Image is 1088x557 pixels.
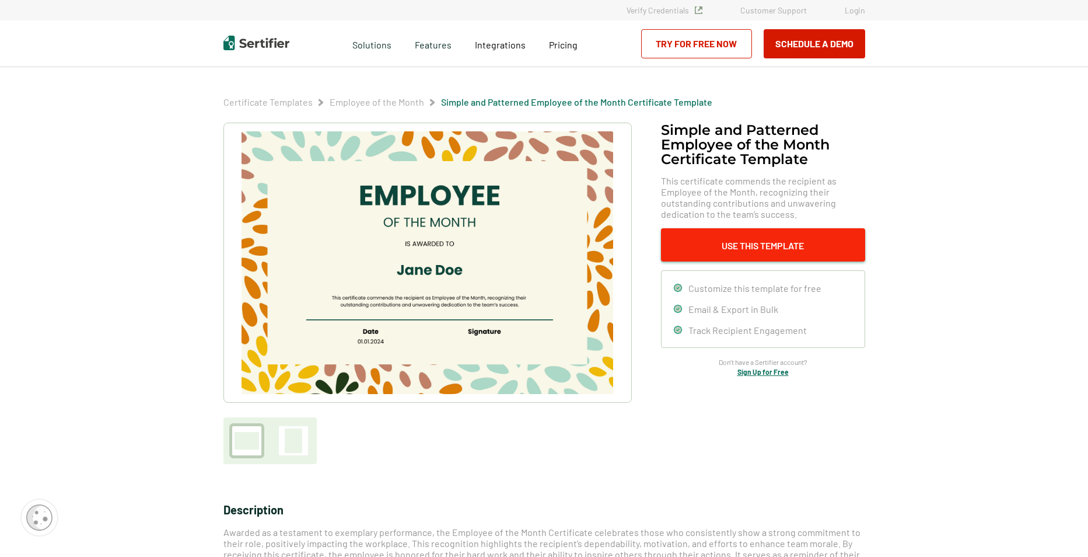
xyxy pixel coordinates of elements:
iframe: Chat Widget [1030,501,1088,557]
img: Simple and Patterned Employee of the Month Certificate Template [242,131,613,394]
h1: Simple and Patterned Employee of the Month Certificate Template [661,123,865,166]
a: Try for Free Now [641,29,752,58]
span: Customize this template for free [688,283,821,294]
span: Features [415,36,452,51]
button: Use This Template [661,228,865,262]
a: Pricing [549,36,578,51]
span: Certificate Templates [223,96,313,108]
a: Integrations [475,36,526,51]
span: Simple and Patterned Employee of the Month Certificate Template [441,96,712,108]
a: Verify Credentials [627,5,702,15]
button: Schedule a Demo [764,29,865,58]
span: Email & Export in Bulk [688,304,778,315]
span: Employee of the Month [330,96,424,108]
span: Integrations [475,39,526,50]
span: Description [223,503,284,517]
img: Verified [695,6,702,14]
img: Cookie Popup Icon [26,504,53,531]
span: This certificate commends the recipient as Employee of the Month, recognizing their outstanding c... [661,175,865,220]
a: Simple and Patterned Employee of the Month Certificate Template [441,96,712,107]
a: Customer Support [740,5,807,15]
a: Sign Up for Free [737,368,789,376]
a: Certificate Templates [223,96,313,107]
div: Breadcrumb [223,96,712,108]
span: Solutions [352,36,391,51]
a: Employee of the Month [330,96,424,107]
span: Don’t have a Sertifier account? [719,357,807,368]
span: Track Recipient Engagement [688,325,807,336]
a: Login [845,5,865,15]
span: Pricing [549,39,578,50]
img: Sertifier | Digital Credentialing Platform [223,36,289,50]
